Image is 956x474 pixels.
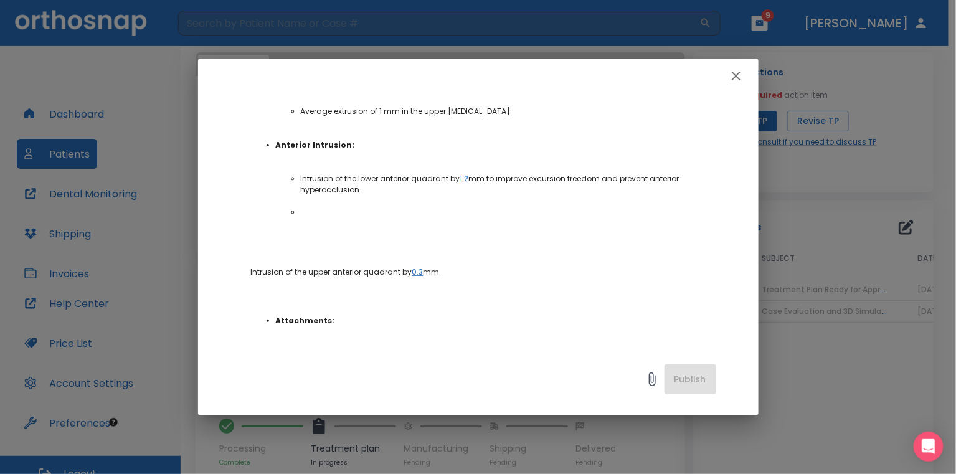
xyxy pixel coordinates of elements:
[301,173,716,196] li: Intrusion of the lower anterior quadrant by mm to improve excursion freedom and prevent anterior ...
[914,432,944,462] div: Open Intercom Messenger
[251,267,716,278] p: Intrusion of the upper anterior quadrant by mm.
[412,267,424,277] a: 0.3
[301,349,716,360] li: Required on [MEDICAL_DATA] to support root torque and translational movements.
[460,173,469,184] a: 1.2
[301,106,716,117] li: Average extrusion of 1 mm in the upper [MEDICAL_DATA].
[276,315,335,326] strong: Attachments:
[276,140,355,150] strong: Anterior Intrusion:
